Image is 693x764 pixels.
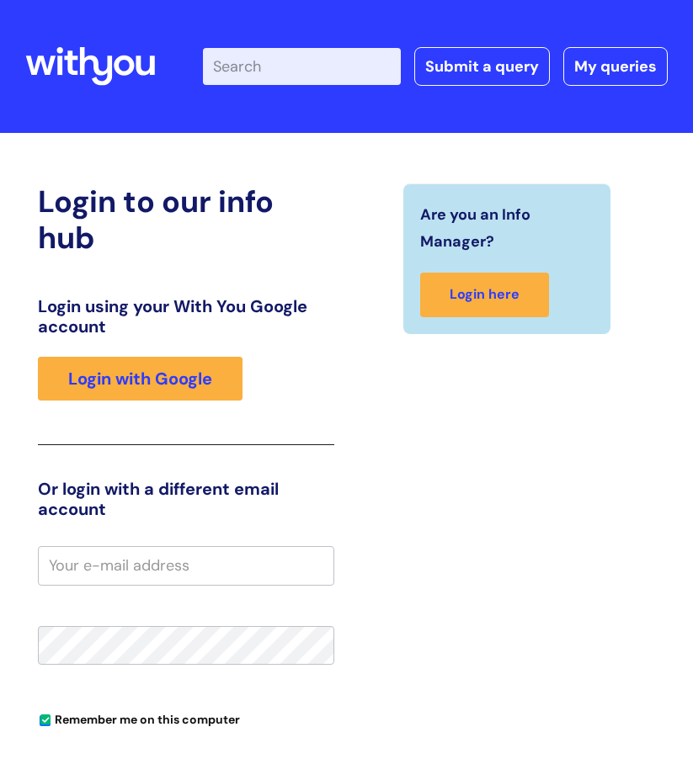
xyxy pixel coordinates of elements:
a: Login here [420,273,549,317]
input: Your e-mail address [38,546,334,585]
a: My queries [563,47,668,86]
input: Remember me on this computer [40,715,51,726]
a: Login with Google [38,357,243,401]
h3: Or login with a different email account [38,479,334,519]
div: You can uncheck this option if you're logging in from a shared device [38,705,334,732]
label: Remember me on this computer [38,708,240,727]
span: Are you an Info Manager? [420,201,586,256]
input: Search [203,48,401,85]
h3: Login using your With You Google account [38,296,334,337]
h2: Login to our info hub [38,183,334,256]
a: Submit a query [414,47,550,86]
